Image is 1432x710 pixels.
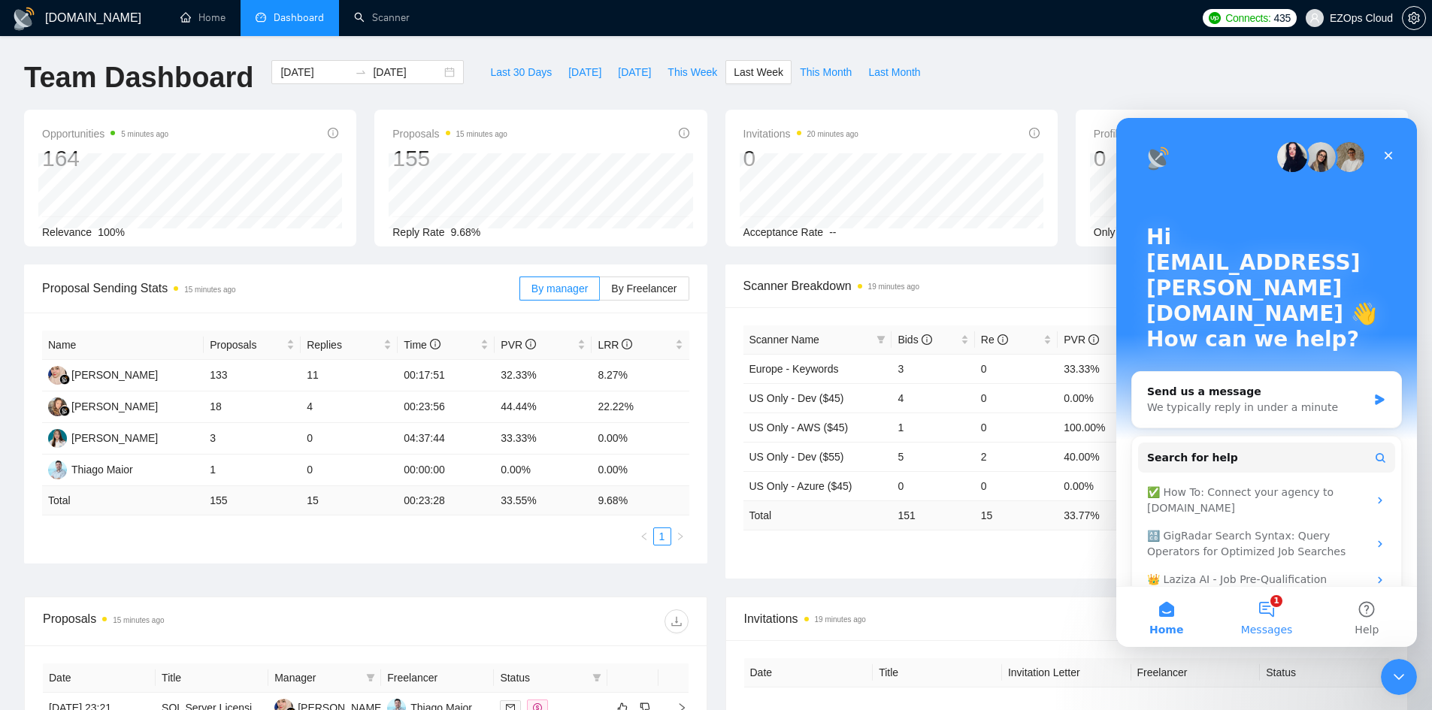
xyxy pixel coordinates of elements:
span: info-circle [430,339,440,349]
span: filter [363,666,378,689]
li: Next Page [671,527,689,545]
li: 1 [653,527,671,545]
span: filter [873,328,889,351]
span: Dashboard [274,11,324,24]
span: info-circle [525,339,536,349]
td: 32.33% [495,360,592,391]
td: 33.33% [1058,354,1140,383]
span: info-circle [679,128,689,138]
span: left [640,532,649,541]
span: [DATE] [618,64,651,80]
div: Thiago Maior [71,461,133,478]
td: 15 [301,486,398,515]
button: Last Month [860,60,928,84]
td: 8.27% [592,360,689,391]
span: to [355,66,367,78]
td: 0 [975,412,1058,442]
span: 100% [98,226,125,238]
button: Last Week [725,60,792,84]
span: Scanner Breakdown [743,276,1391,295]
span: Invitations [743,125,858,143]
time: 5 minutes ago [121,130,168,138]
td: 4 [892,383,974,412]
th: Name [42,331,204,360]
button: [DATE] [610,60,659,84]
span: info-circle [622,339,632,349]
td: 00:23:28 [398,486,495,515]
td: 0 [892,471,974,500]
span: This Month [800,64,852,80]
a: US Only - Dev ($45) [749,392,844,404]
span: Proposal Sending Stats [42,279,519,298]
td: 40.00% [1058,442,1140,471]
th: Manager [268,663,381,693]
td: 44.44% [495,391,592,423]
td: 5 [892,442,974,471]
span: Invitations [744,609,1390,628]
a: 1 [654,528,671,545]
td: 33.55 % [495,486,592,515]
button: right [671,527,689,545]
span: Only exclusive agency members [1094,226,1246,238]
span: Status [500,669,586,686]
div: 0 [1094,144,1222,173]
th: Freelancer [381,663,494,693]
span: Re [981,334,1008,346]
td: 151 [892,500,974,530]
td: 33.77 % [1058,500,1140,530]
span: info-circle [1029,128,1040,138]
iframe: Intercom live chat [1116,118,1417,647]
a: TMThiago Maior [48,463,133,475]
td: 1 [204,455,301,486]
span: [DATE] [568,64,601,80]
td: 11 [301,360,398,391]
span: Proposals [392,125,507,143]
td: 0 [301,423,398,455]
th: Date [43,663,156,693]
img: gigradar-bm.png [59,374,70,385]
td: 15 [975,500,1058,530]
td: 3 [892,354,974,383]
div: 155 [392,144,507,173]
iframe: Intercom live chat [1381,659,1417,695]
div: [PERSON_NAME] [71,398,158,415]
td: 0 [975,383,1058,412]
td: 33.33% [495,423,592,455]
time: 15 minutes ago [113,616,164,624]
span: dashboard [256,12,266,23]
th: Title [873,658,1002,687]
td: 0 [975,354,1058,383]
span: download [665,615,688,627]
td: 9.68 % [592,486,689,515]
button: [DATE] [560,60,610,84]
a: homeHome [180,11,226,24]
button: This Month [792,60,860,84]
td: 4 [301,391,398,423]
div: [PERSON_NAME] [71,430,158,446]
td: 00:17:51 [398,360,495,391]
span: Reply Rate [392,226,444,238]
img: AJ [48,366,67,385]
img: NK [48,397,67,416]
span: Last 30 Days [490,64,552,80]
th: Status [1260,658,1389,687]
div: Proposals [43,609,365,633]
td: 0.00% [592,423,689,455]
td: 0.00% [495,455,592,486]
button: setting [1402,6,1426,30]
span: -- [829,226,836,238]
